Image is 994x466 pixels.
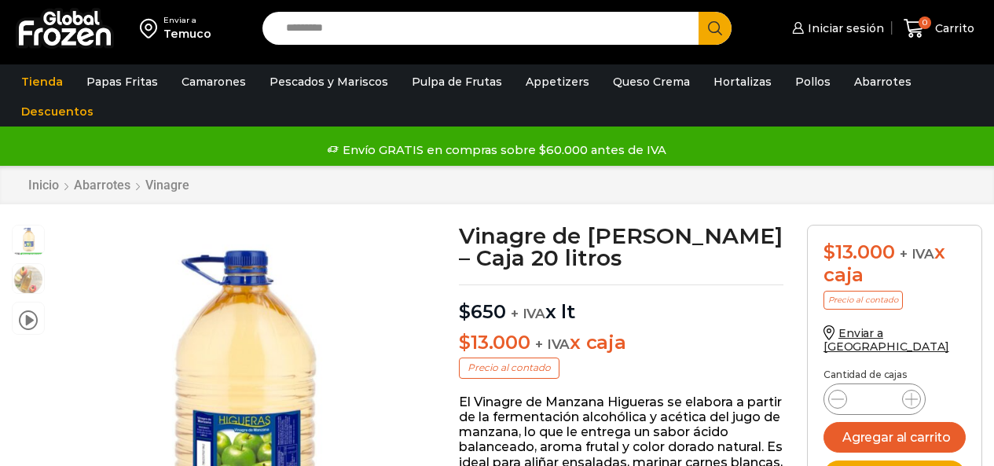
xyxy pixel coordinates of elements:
div: Enviar a [163,15,211,26]
span: Iniciar sesión [804,20,884,36]
a: Pollos [787,67,838,97]
p: x caja [459,332,783,354]
a: Iniciar sesión [788,13,884,44]
a: Camarones [174,67,254,97]
span: vinagre manzana higueras [13,226,44,257]
span: + IVA [535,336,570,352]
p: Precio al contado [823,291,903,310]
a: Papas Fritas [79,67,166,97]
input: Product quantity [860,388,889,410]
a: Enviar a [GEOGRAPHIC_DATA] [823,326,949,354]
span: + IVA [511,306,545,321]
a: Appetizers [518,67,597,97]
span: $ [459,331,471,354]
a: 0 Carrito [900,10,978,47]
a: Vinagre [145,178,190,193]
a: Tienda [13,67,71,97]
button: Search button [699,12,732,45]
nav: Breadcrumb [28,178,190,193]
p: Precio al contado [459,358,559,378]
a: Inicio [28,178,60,193]
bdi: 650 [459,300,505,323]
a: Hortalizas [706,67,779,97]
a: Pescados y Mariscos [262,67,396,97]
a: Abarrotes [846,67,919,97]
p: Cantidad de cajas [823,369,966,380]
span: $ [459,300,471,323]
div: x caja [823,241,966,287]
span: vinagre de manzana [13,264,44,295]
img: address-field-icon.svg [140,15,163,42]
a: Pulpa de Frutas [404,67,510,97]
bdi: 13.000 [823,240,894,263]
a: Descuentos [13,97,101,127]
h1: Vinagre de [PERSON_NAME] – Caja 20 litros [459,225,783,269]
bdi: 13.000 [459,331,530,354]
p: x lt [459,284,783,324]
a: Queso Crema [605,67,698,97]
div: Temuco [163,26,211,42]
span: Carrito [931,20,974,36]
button: Agregar al carrito [823,422,966,453]
span: 0 [919,17,931,29]
span: + IVA [900,246,934,262]
span: $ [823,240,835,263]
a: Abarrotes [73,178,131,193]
